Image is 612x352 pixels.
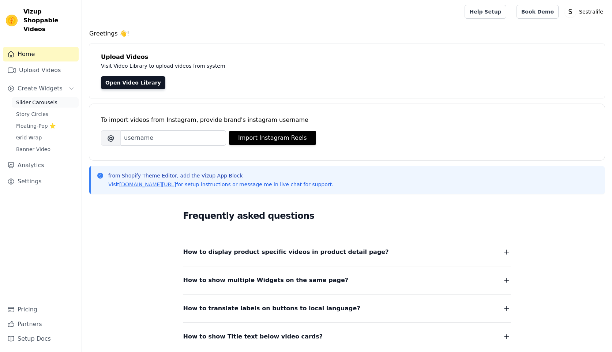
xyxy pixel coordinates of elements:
[576,5,606,18] p: Sestralife
[108,172,333,179] p: from Shopify Theme Editor, add the Vizup App Block
[12,132,79,143] a: Grid Wrap
[12,97,79,108] a: Slider Carousels
[16,111,48,118] span: Story Circles
[101,76,165,89] a: Open Video Library
[3,81,79,96] button: Create Widgets
[3,332,79,346] a: Setup Docs
[119,181,176,187] a: [DOMAIN_NAME][URL]
[183,247,511,257] button: How to display product specific videos in product detail page?
[89,29,605,38] h4: Greetings 👋!
[3,63,79,78] a: Upload Videos
[6,15,18,26] img: Vizup
[16,146,50,153] span: Banner Video
[183,332,323,342] span: How to show Title text below video cards?
[12,144,79,154] a: Banner Video
[517,5,559,19] a: Book Demo
[18,84,63,93] span: Create Widgets
[12,109,79,119] a: Story Circles
[121,130,226,146] input: username
[183,275,349,285] span: How to show multiple Widgets on the same page?
[183,209,511,223] h2: Frequently asked questions
[3,174,79,189] a: Settings
[3,317,79,332] a: Partners
[16,99,57,106] span: Slider Carousels
[16,122,56,130] span: Floating-Pop ⭐
[101,116,593,124] div: To import videos from Instagram, provide brand's instagram username
[229,131,316,145] button: Import Instagram Reels
[568,8,572,15] text: S
[183,332,511,342] button: How to show Title text below video cards?
[101,130,121,146] span: @
[183,247,389,257] span: How to display product specific videos in product detail page?
[23,7,76,34] span: Vizup Shoppable Videos
[3,47,79,61] a: Home
[101,53,593,61] h4: Upload Videos
[3,158,79,173] a: Analytics
[12,121,79,131] a: Floating-Pop ⭐
[183,275,511,285] button: How to show multiple Widgets on the same page?
[16,134,42,141] span: Grid Wrap
[108,181,333,188] p: Visit for setup instructions or message me in live chat for support.
[564,5,606,18] button: S Sestralife
[3,302,79,317] a: Pricing
[183,303,511,314] button: How to translate labels on buttons to local language?
[101,61,429,70] p: Visit Video Library to upload videos from system
[183,303,360,314] span: How to translate labels on buttons to local language?
[465,5,506,19] a: Help Setup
